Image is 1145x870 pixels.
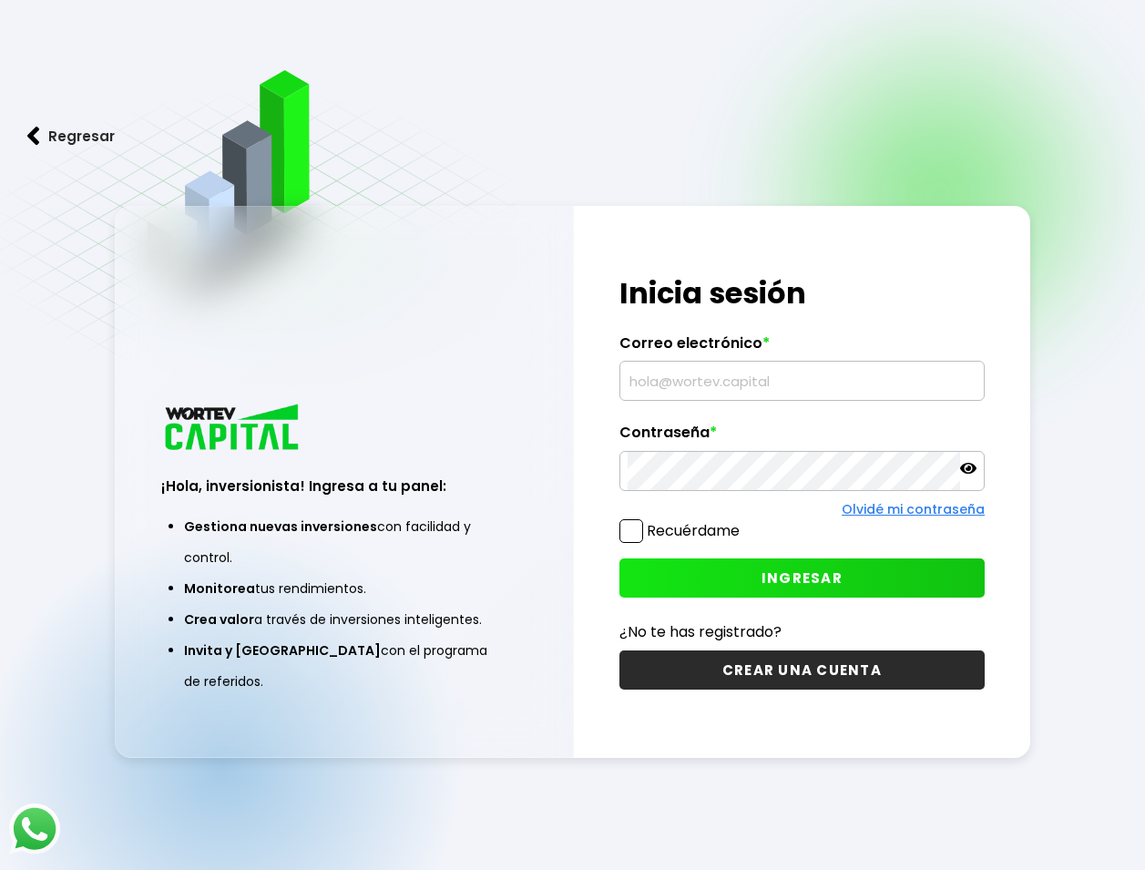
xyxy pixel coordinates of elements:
label: Correo electrónico [619,334,985,362]
li: a través de inversiones inteligentes. [184,604,504,635]
p: ¿No te has registrado? [619,620,985,643]
span: Invita y [GEOGRAPHIC_DATA] [184,641,381,660]
h1: Inicia sesión [619,271,985,315]
span: INGRESAR [762,568,843,588]
span: Gestiona nuevas inversiones [184,517,377,536]
button: CREAR UNA CUENTA [619,650,985,690]
img: flecha izquierda [27,127,40,146]
h3: ¡Hola, inversionista! Ingresa a tu panel: [161,476,526,496]
button: INGRESAR [619,558,985,598]
a: ¿No te has registrado?CREAR UNA CUENTA [619,620,985,690]
label: Contraseña [619,424,985,451]
label: Recuérdame [647,520,740,541]
li: con el programa de referidos. [184,635,504,697]
a: Olvidé mi contraseña [842,500,985,518]
img: logo_wortev_capital [161,402,305,455]
li: tus rendimientos. [184,573,504,604]
li: con facilidad y control. [184,511,504,573]
span: Crea valor [184,610,254,629]
span: Monitorea [184,579,255,598]
img: logos_whatsapp-icon.242b2217.svg [9,803,60,855]
input: hola@wortev.capital [628,362,976,400]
